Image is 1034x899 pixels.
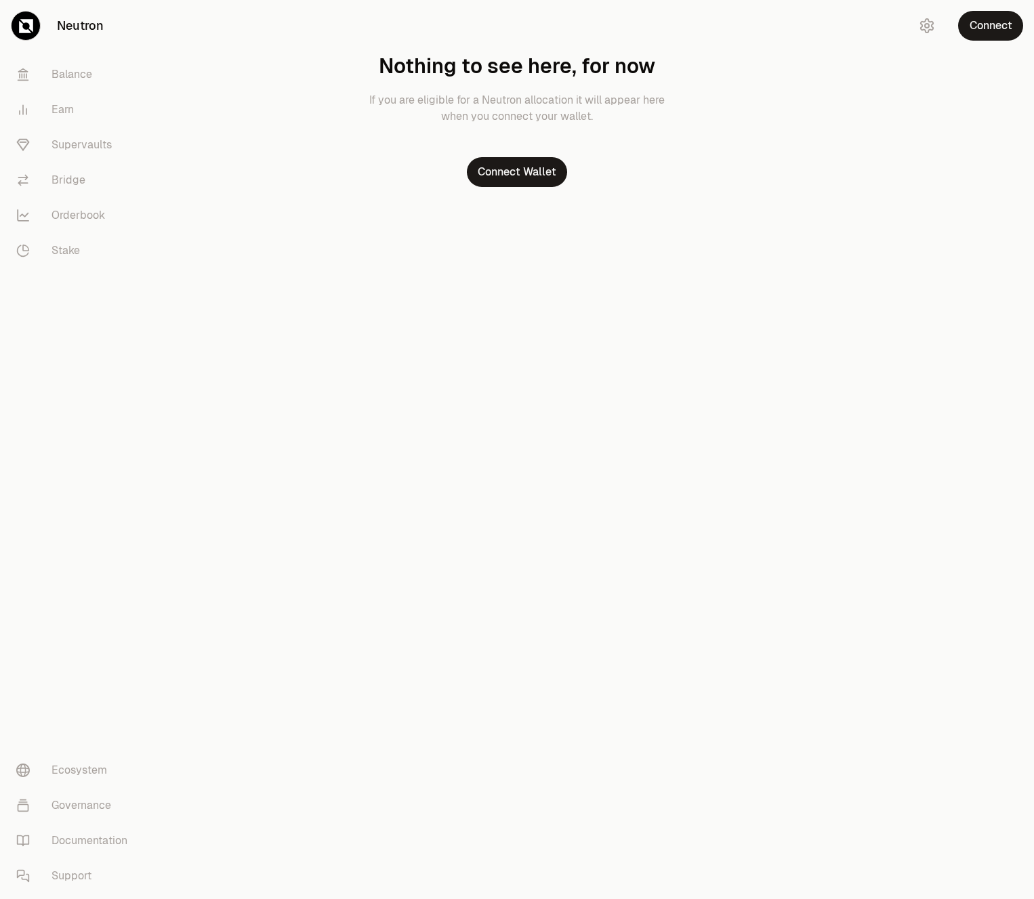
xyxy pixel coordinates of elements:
a: Orderbook [5,198,146,233]
button: Connect Wallet [467,157,567,187]
a: Earn [5,92,146,127]
button: Connect [958,11,1023,41]
a: Supervaults [5,127,146,163]
a: Support [5,858,146,894]
h1: Nothing to see here, for now [379,54,655,79]
a: Balance [5,57,146,92]
p: If you are eligible for a Neutron allocation it will appear here when you connect your wallet. [368,92,666,125]
a: Bridge [5,163,146,198]
a: Documentation [5,823,146,858]
a: Governance [5,788,146,823]
a: Ecosystem [5,753,146,788]
a: Stake [5,233,146,268]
